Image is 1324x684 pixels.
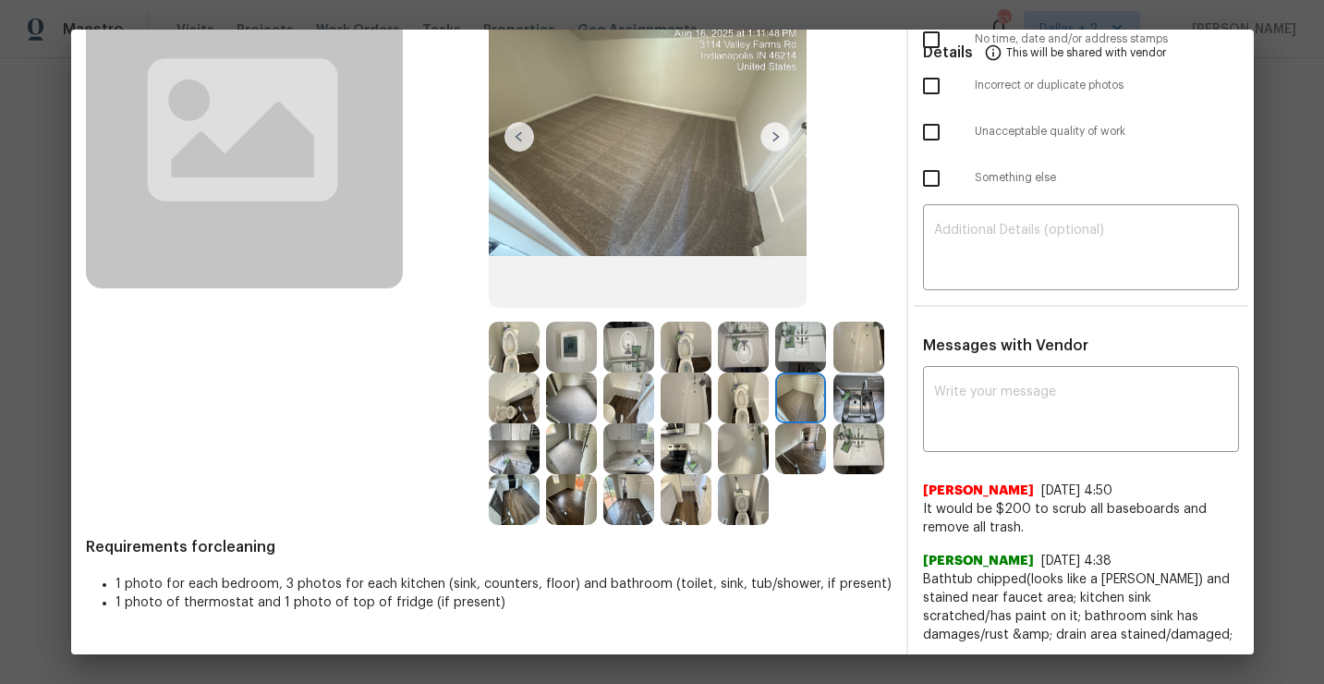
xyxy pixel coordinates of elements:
span: This will be shared with vendor [1006,30,1166,74]
span: [DATE] 4:38 [1041,555,1111,568]
span: [PERSON_NAME] [923,482,1034,500]
span: [DATE] 4:50 [1041,484,1112,497]
span: Bathtub chipped(looks like a [PERSON_NAME]) and stained near faucet area; kitchen sink scratched/... [923,570,1239,644]
span: Messages with Vendor [923,338,1088,353]
span: It would be $200 to scrub all baseboards and remove all trash. [923,500,1239,537]
li: 1 photo of thermostat and 1 photo of top of fridge (if present) [115,593,892,612]
div: Unacceptable quality of work [908,109,1254,155]
img: left-chevron-button-url [504,122,534,152]
img: right-chevron-button-url [760,122,790,152]
div: Incorrect or duplicate photos [908,63,1254,109]
span: Something else [975,170,1239,186]
span: Unacceptable quality of work [975,124,1239,140]
span: Incorrect or duplicate photos [975,78,1239,93]
span: Requirements for cleaning [86,538,892,556]
span: [PERSON_NAME] [923,552,1034,570]
div: Something else [908,155,1254,202]
li: 1 photo for each bedroom, 3 photos for each kitchen (sink, counters, floor) and bathroom (toilet,... [115,575,892,593]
